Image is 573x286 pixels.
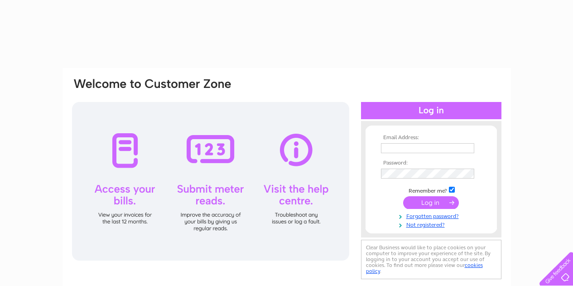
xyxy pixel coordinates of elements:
[366,262,483,274] a: cookies policy
[379,160,484,166] th: Password:
[381,211,484,220] a: Forgotten password?
[381,220,484,228] a: Not registered?
[379,185,484,194] td: Remember me?
[379,135,484,141] th: Email Address:
[403,196,459,209] input: Submit
[361,240,501,279] div: Clear Business would like to place cookies on your computer to improve your experience of the sit...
